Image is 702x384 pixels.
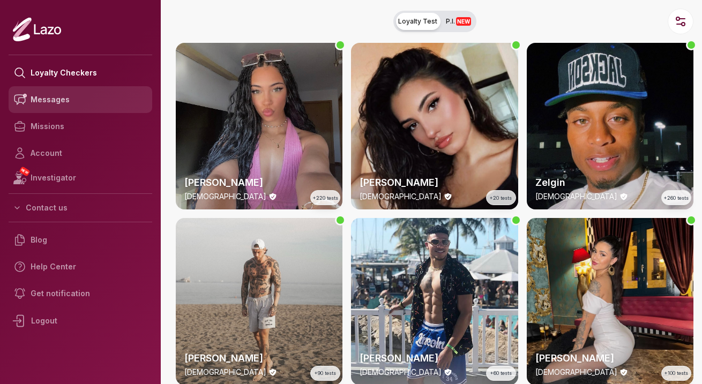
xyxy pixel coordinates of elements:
[9,198,152,217] button: Contact us
[456,17,471,26] span: NEW
[398,17,437,26] span: Loyalty Test
[535,367,617,378] p: [DEMOGRAPHIC_DATA]
[184,175,334,190] h2: [PERSON_NAME]
[490,194,512,202] span: +20 tests
[9,113,152,140] a: Missions
[664,194,689,202] span: +260 tests
[184,367,266,378] p: [DEMOGRAPHIC_DATA]
[535,351,685,366] h2: [PERSON_NAME]
[176,43,342,209] a: thumbchecker[PERSON_NAME][DEMOGRAPHIC_DATA]+220 tests
[490,370,512,377] span: +60 tests
[9,253,152,280] a: Help Center
[315,370,336,377] span: +90 tests
[9,307,152,335] div: Logout
[9,86,152,113] a: Messages
[535,175,685,190] h2: Zelgin
[527,43,693,209] a: thumbcheckerZelgin[DEMOGRAPHIC_DATA]+260 tests
[19,166,31,177] span: NEW
[360,367,442,378] p: [DEMOGRAPHIC_DATA]
[446,17,471,26] span: P.I.
[9,59,152,86] a: Loyalty Checkers
[9,167,152,189] a: NEWInvestigator
[9,140,152,167] a: Account
[360,191,442,202] p: [DEMOGRAPHIC_DATA]
[176,43,342,209] img: checker
[527,43,693,209] img: checker
[184,351,334,366] h2: [PERSON_NAME]
[360,175,509,190] h2: [PERSON_NAME]
[184,191,266,202] p: [DEMOGRAPHIC_DATA]
[351,43,518,209] a: thumbchecker[PERSON_NAME][DEMOGRAPHIC_DATA]+20 tests
[535,191,617,202] p: [DEMOGRAPHIC_DATA]
[351,43,518,209] img: checker
[313,194,338,202] span: +220 tests
[360,351,509,366] h2: [PERSON_NAME]
[664,370,688,377] span: +100 tests
[9,227,152,253] a: Blog
[9,280,152,307] a: Get notification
